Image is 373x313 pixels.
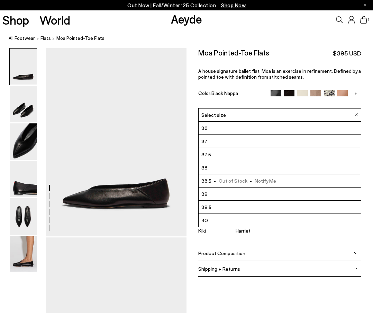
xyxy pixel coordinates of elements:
span: 40 [201,216,208,225]
span: 1 [367,18,371,22]
span: $395 USD [333,49,361,58]
span: Moa Pointed-Toe Flats [56,35,104,42]
img: Moa Pointed-Toe Flats - Image 6 [10,236,37,272]
span: Select size [201,111,226,119]
span: - [247,178,255,184]
img: Moa Pointed-Toe Flats - Image 4 [10,161,37,197]
span: Navigate to /collections/new-in [221,2,246,8]
a: 1 [360,16,367,24]
img: Moa Pointed-Toe Flats - Image 3 [10,123,37,160]
span: Black Nappa [211,90,238,96]
span: Out of Stock Notify Me [211,176,276,185]
span: - [211,178,219,184]
span: 39 [201,190,208,198]
div: Color: [198,90,265,98]
a: flats [40,35,51,42]
span: 39.5 [201,203,211,211]
span: 37.5 [201,150,211,159]
img: svg%3E [354,251,357,255]
a: Aeyde [171,11,202,26]
img: svg%3E [354,267,357,270]
span: flats [40,35,51,41]
span: 37 [201,137,208,146]
h2: Moa Pointed-Toe Flats [198,48,269,57]
img: Moa Pointed-Toe Flats - Image 1 [10,49,37,85]
a: Shop [2,14,29,26]
span: Product Composition [198,250,245,256]
p: Harriet [236,228,270,234]
a: World [39,14,70,26]
nav: breadcrumb [9,29,373,48]
span: Shipping + Returns [198,266,240,272]
p: Out Now | Fall/Winter ‘25 Collection [127,1,246,10]
span: 38 [201,163,208,172]
p: Kiki [198,228,233,234]
span: 36 [201,124,208,132]
span: 38.5 [201,176,211,185]
img: Moa Pointed-Toe Flats - Image 5 [10,198,37,235]
a: + [351,90,361,96]
a: All Footwear [9,35,35,42]
img: Moa Pointed-Toe Flats - Image 2 [10,86,37,122]
span: A house signature ballet flat, Moa is an exercise in refinement. Defined by a pointed toe with de... [198,68,361,80]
